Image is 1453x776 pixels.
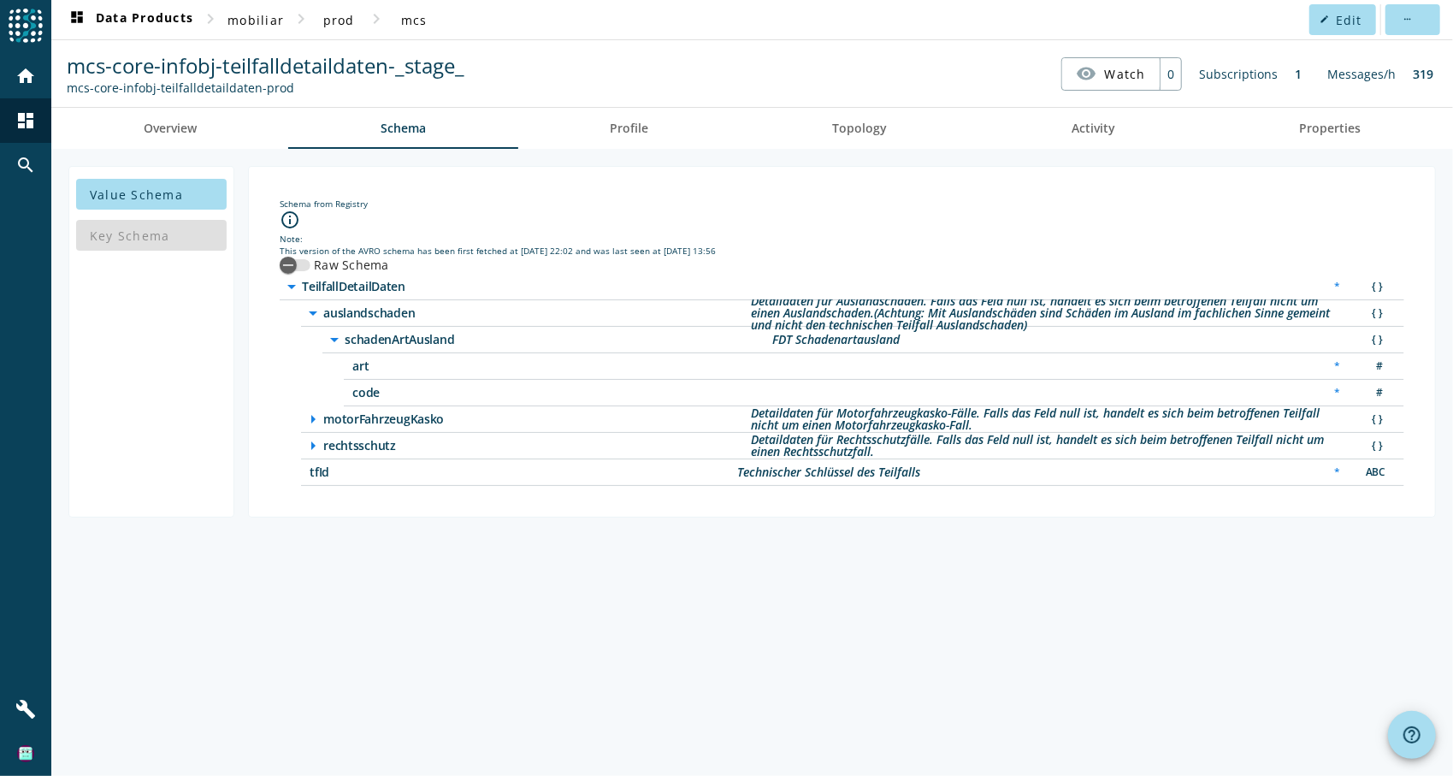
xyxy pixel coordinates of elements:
[387,4,441,35] button: mcs
[751,434,1346,458] div: Description
[366,9,387,29] mat-icon: chevron_right
[1404,57,1442,91] div: 319
[1336,12,1362,28] span: Edit
[15,155,36,175] mat-icon: search
[381,122,426,134] span: Schema
[200,9,221,29] mat-icon: chevron_right
[1190,57,1286,91] div: Subscriptions
[1357,464,1391,482] div: String
[227,12,284,28] span: mobiliar
[737,466,920,478] div: Description
[1286,57,1310,91] div: 1
[1320,15,1329,24] mat-icon: edit
[1402,725,1422,745] mat-icon: help_outline
[324,329,345,350] i: arrow_drop_down
[1326,358,1349,376] div: Required
[280,245,1404,257] div: This version of the AVRO schema has been first fetched at [DATE] 22:02 and was last seen at [DATE...
[303,409,323,429] i: arrow_right
[352,387,780,399] span: /auslandschaden/schadenArtAusland/code
[1357,437,1391,455] div: Object
[67,51,464,80] span: mcs-core-infobj-teilfalldetaildaten-_stage_
[1076,63,1096,84] mat-icon: visibility
[1403,15,1412,24] mat-icon: more_horiz
[15,110,36,131] mat-icon: dashboard
[67,9,193,30] span: Data Products
[833,122,888,134] span: Topology
[15,66,36,86] mat-icon: home
[221,4,291,35] button: mobiliar
[1299,122,1361,134] span: Properties
[9,9,43,43] img: spoud-logo.svg
[291,9,311,29] mat-icon: chevron_right
[1357,278,1391,296] div: Object
[1309,4,1376,35] button: Edit
[323,413,751,425] span: /motorFahrzeugKasko
[1160,58,1181,90] div: 0
[1357,331,1391,349] div: Object
[1062,58,1160,89] button: Watch
[1072,122,1115,134] span: Activity
[280,210,300,230] i: info_outline
[751,295,1346,331] div: Description
[310,257,389,274] label: Raw Schema
[751,407,1346,431] div: Description
[1357,358,1391,376] div: Number
[310,466,737,478] span: /tfId
[280,198,1404,210] div: Schema from Registry
[1357,411,1391,429] div: Object
[323,440,751,452] span: /rechtsschutz
[610,122,648,134] span: Profile
[281,276,302,297] i: arrow_drop_down
[76,179,227,210] button: Value Schema
[311,4,366,35] button: prod
[323,12,355,28] span: prod
[15,699,36,720] mat-icon: build
[772,334,900,346] div: Description
[144,122,197,134] span: Overview
[1319,57,1404,91] div: Messages/h
[67,9,87,30] mat-icon: dashboard
[1326,384,1349,402] div: Required
[1326,464,1349,482] div: Required
[1357,305,1391,323] div: Object
[67,80,464,96] div: Kafka Topic: mcs-core-infobj-teilfalldetaildaten-prod
[90,187,183,203] span: Value Schema
[303,303,323,323] i: arrow_drop_down
[323,307,751,319] span: /auslandschaden
[345,334,772,346] span: /auslandschaden/schadenArtAusland
[1357,384,1391,402] div: Number
[303,435,323,456] i: arrow_right
[401,12,428,28] span: mcs
[17,745,34,762] img: 7bea64b04792e2fb2d09b926a25c49e6
[60,4,200,35] button: Data Products
[302,281,729,293] span: /
[352,360,780,372] span: /auslandschaden/schadenArtAusland/art
[1326,278,1349,296] div: Required
[1105,59,1146,89] span: Watch
[280,233,1404,245] div: Note:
